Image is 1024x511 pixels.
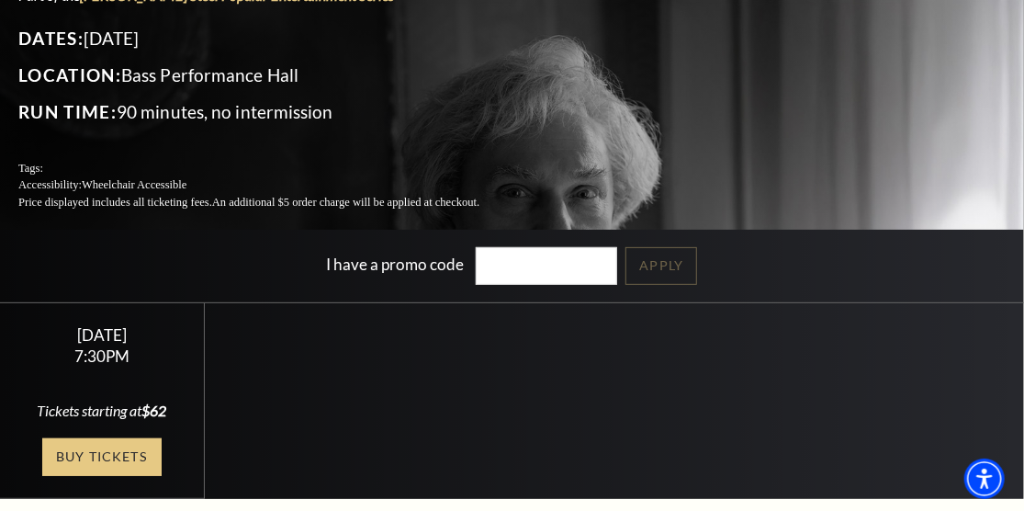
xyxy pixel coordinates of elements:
[327,255,465,274] label: I have a promo code
[82,178,186,191] span: Wheelchair Accessible
[18,101,117,122] span: Run Time:
[18,97,523,127] p: 90 minutes, no intermission
[212,196,479,209] span: An additional $5 order charge will be applied at checkout.
[22,325,183,345] div: [DATE]
[42,438,162,476] a: Buy Tickets
[18,28,84,49] span: Dates:
[18,194,523,211] p: Price displayed includes all ticketing fees.
[964,459,1005,499] div: Accessibility Menu
[142,402,167,419] span: $62
[18,176,523,194] p: Accessibility:
[22,348,183,364] div: 7:30PM
[18,160,523,177] p: Tags:
[22,401,183,421] div: Tickets starting at
[18,64,121,85] span: Location:
[18,61,523,90] p: Bass Performance Hall
[18,24,523,53] p: [DATE]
